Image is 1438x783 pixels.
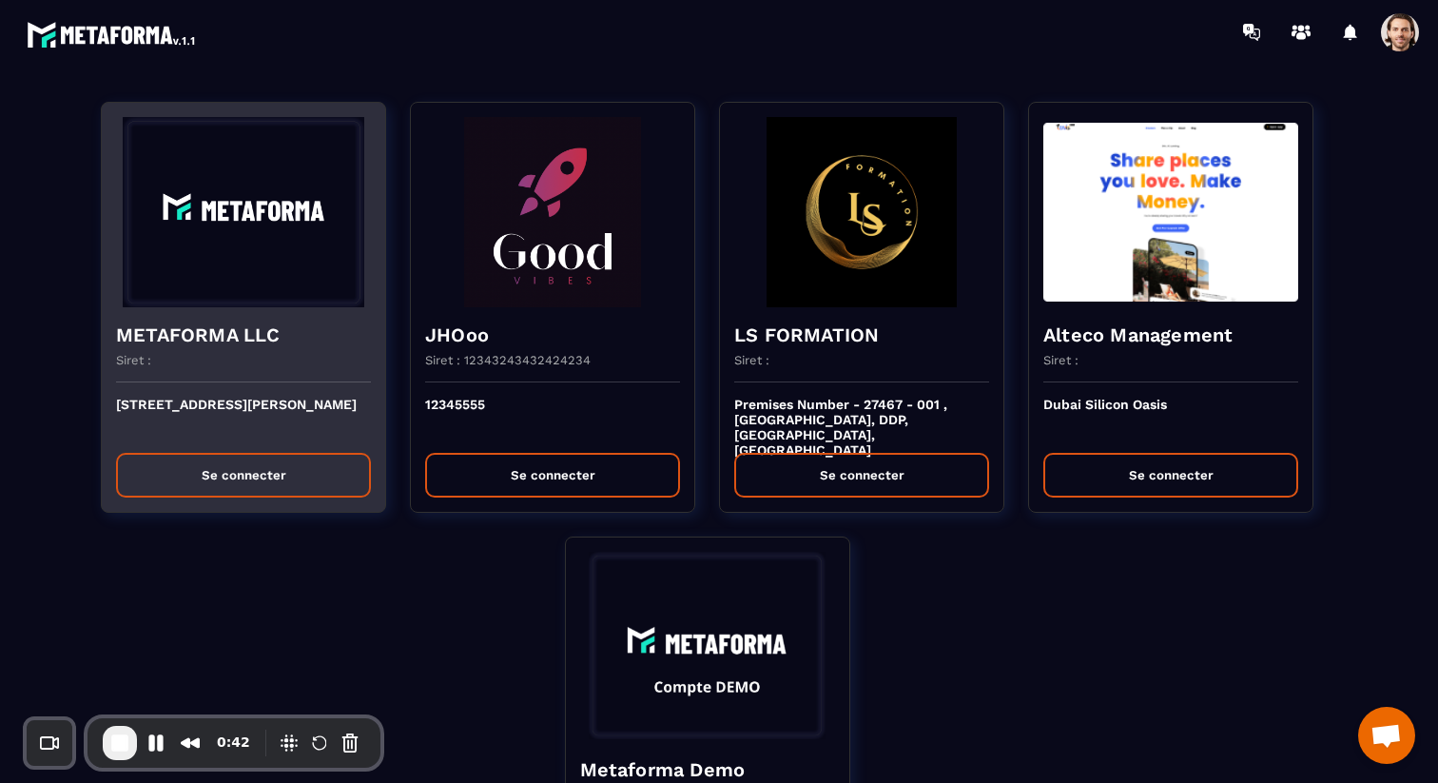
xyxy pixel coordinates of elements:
[734,353,769,367] p: Siret :
[425,322,680,348] h4: JHOoo
[1043,117,1298,307] img: funnel-background
[116,453,371,498] button: Se connecter
[734,322,989,348] h4: LS FORMATION
[734,453,989,498] button: Se connecter
[1043,397,1298,439] p: Dubai Silicon Oasis
[116,397,371,439] p: [STREET_ADDRESS][PERSON_NAME]
[734,397,989,439] p: Premises Number - 27467 - 001 , [GEOGRAPHIC_DATA], DDP, [GEOGRAPHIC_DATA], [GEOGRAPHIC_DATA]
[27,17,198,51] img: logo
[425,117,680,307] img: funnel-background
[580,756,835,783] h4: Metaforma Demo
[116,117,371,307] img: funnel-background
[580,552,835,742] img: funnel-background
[425,397,680,439] p: 12345555
[1043,353,1078,367] p: Siret :
[425,353,591,367] p: Siret : 12343243432424234
[425,453,680,498] button: Se connecter
[734,117,989,307] img: funnel-background
[1358,707,1415,764] a: Ouvrir le chat
[1043,322,1298,348] h4: Alteco Management
[1043,453,1298,498] button: Se connecter
[116,353,151,367] p: Siret :
[116,322,371,348] h4: METAFORMA LLC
